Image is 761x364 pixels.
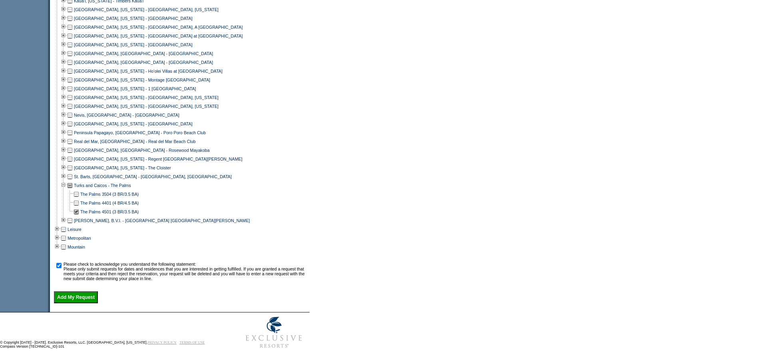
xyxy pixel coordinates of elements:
[68,236,91,241] a: Metropolitan
[74,78,210,82] a: [GEOGRAPHIC_DATA], [US_STATE] - Montage [GEOGRAPHIC_DATA]
[238,312,310,352] img: Exclusive Resorts
[74,121,193,126] a: [GEOGRAPHIC_DATA], [US_STATE] - [GEOGRAPHIC_DATA]
[74,165,171,170] a: [GEOGRAPHIC_DATA], [US_STATE] - The Cloister
[74,34,242,38] a: [GEOGRAPHIC_DATA], [US_STATE] - [GEOGRAPHIC_DATA] at [GEOGRAPHIC_DATA]
[74,60,213,65] a: [GEOGRAPHIC_DATA], [GEOGRAPHIC_DATA] - [GEOGRAPHIC_DATA]
[80,201,139,205] a: The Palms 4401 (4 BR/4.5 BA)
[74,148,210,153] a: [GEOGRAPHIC_DATA], [GEOGRAPHIC_DATA] - Rosewood Mayakoba
[74,174,232,179] a: St. Barts, [GEOGRAPHIC_DATA] - [GEOGRAPHIC_DATA], [GEOGRAPHIC_DATA]
[64,262,307,281] td: Please check to acknowledge you understand the following statement: Please only submit requests f...
[74,218,250,223] a: [PERSON_NAME], B.V.I. - [GEOGRAPHIC_DATA] [GEOGRAPHIC_DATA][PERSON_NAME]
[74,183,131,188] a: Turks and Caicos - The Palms
[74,7,219,12] a: [GEOGRAPHIC_DATA], [US_STATE] - [GEOGRAPHIC_DATA], [US_STATE]
[147,340,177,344] a: PRIVACY POLICY
[74,104,219,109] a: [GEOGRAPHIC_DATA], [US_STATE] - [GEOGRAPHIC_DATA], [US_STATE]
[180,340,205,344] a: TERMS OF USE
[68,227,81,232] a: Leisure
[80,192,139,197] a: The Palms 3504 (3 BR/3.5 BA)
[74,51,213,56] a: [GEOGRAPHIC_DATA], [GEOGRAPHIC_DATA] - [GEOGRAPHIC_DATA]
[74,69,223,74] a: [GEOGRAPHIC_DATA], [US_STATE] - Ho'olei Villas at [GEOGRAPHIC_DATA]
[80,209,139,214] a: The Palms 4501 (3 BR/3.5 BA)
[74,25,242,30] a: [GEOGRAPHIC_DATA], [US_STATE] - [GEOGRAPHIC_DATA], A [GEOGRAPHIC_DATA]
[54,291,98,303] input: Add My Request
[74,86,196,91] a: [GEOGRAPHIC_DATA], [US_STATE] - 1 [GEOGRAPHIC_DATA]
[74,42,193,47] a: [GEOGRAPHIC_DATA], [US_STATE] - [GEOGRAPHIC_DATA]
[68,245,85,249] a: Mountain
[74,95,219,100] a: [GEOGRAPHIC_DATA], [US_STATE] - [GEOGRAPHIC_DATA], [US_STATE]
[74,157,242,161] a: [GEOGRAPHIC_DATA], [US_STATE] - Regent [GEOGRAPHIC_DATA][PERSON_NAME]
[74,16,193,21] a: [GEOGRAPHIC_DATA], [US_STATE] - [GEOGRAPHIC_DATA]
[74,130,206,135] a: Peninsula Papagayo, [GEOGRAPHIC_DATA] - Poro Poro Beach Club
[74,139,196,144] a: Real del Mar, [GEOGRAPHIC_DATA] - Real del Mar Beach Club
[74,113,179,117] a: Nevis, [GEOGRAPHIC_DATA] - [GEOGRAPHIC_DATA]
